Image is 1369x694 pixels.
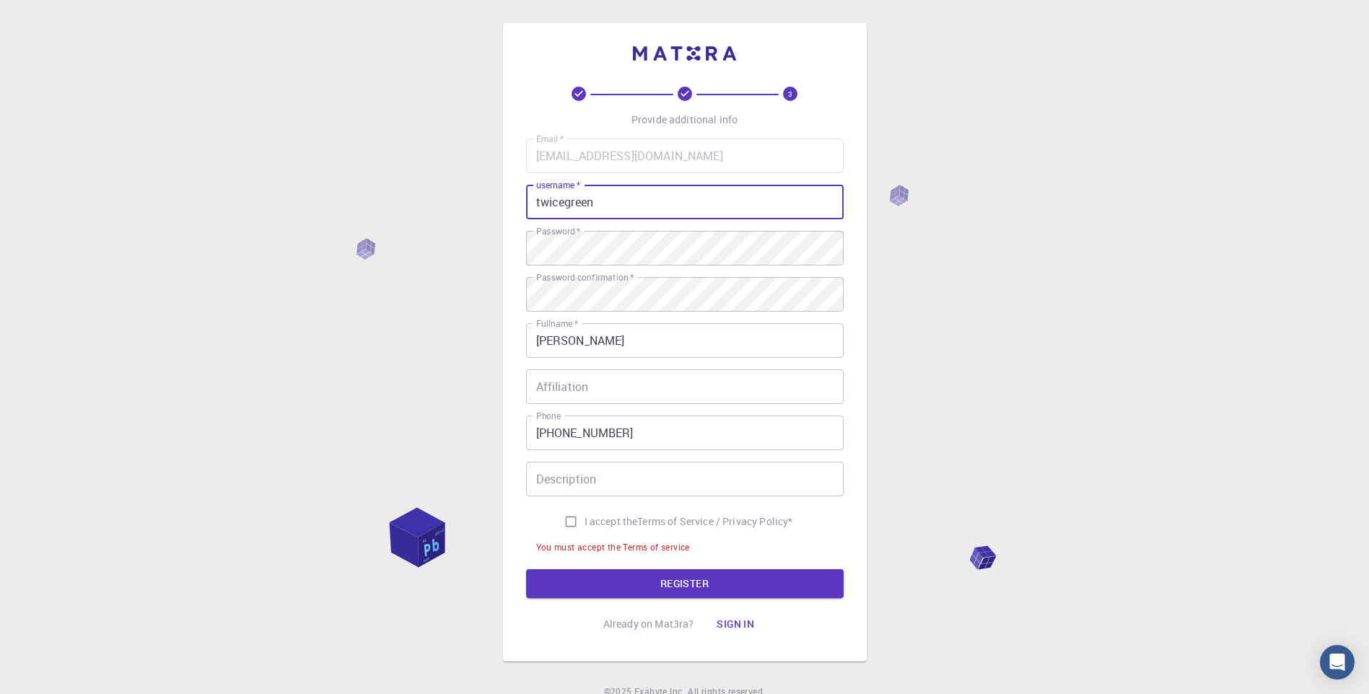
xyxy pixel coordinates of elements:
button: Sign in [705,610,766,638]
span: I accept the [585,514,638,529]
div: Open Intercom Messenger [1320,645,1355,680]
p: Terms of Service / Privacy Policy * [637,514,792,529]
div: You must accept the Terms of service [536,540,690,555]
p: Provide additional info [631,113,738,127]
label: Password [536,225,580,237]
label: Email [536,133,564,145]
label: Fullname [536,317,578,330]
button: REGISTER [526,569,844,598]
label: username [536,179,580,191]
a: Terms of Service / Privacy Policy* [637,514,792,529]
label: Phone [536,410,561,422]
text: 3 [788,89,792,99]
p: Already on Mat3ra? [603,617,694,631]
label: Password confirmation [536,271,634,284]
